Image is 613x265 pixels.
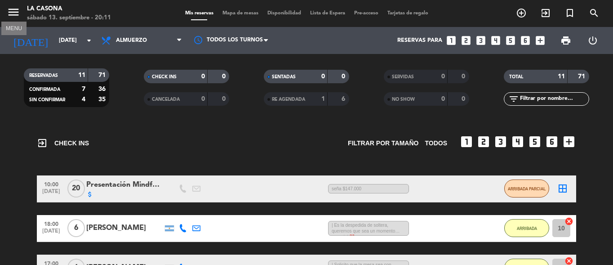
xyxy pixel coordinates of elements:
[29,98,65,102] span: SIN CONFIRMAR
[218,11,263,16] span: Mapa de mesas
[37,138,89,148] span: CHECK INS
[397,37,442,44] span: Reservas para
[493,135,508,149] i: looks_3
[7,5,20,19] i: menu
[67,180,85,198] span: 20
[516,8,527,18] i: add_circle_outline
[545,135,559,149] i: looks_6
[441,96,445,102] strong: 0
[348,138,418,148] span: Filtrar por tamaño
[425,138,447,148] span: TODOS
[78,72,85,78] strong: 11
[7,31,54,50] i: [DATE]
[520,35,531,46] i: looks_6
[27,13,111,22] div: sábado 13. septiembre - 20:11
[560,35,571,46] span: print
[519,94,589,104] input: Filtrar por nombre...
[86,191,93,198] i: attach_money
[222,96,227,102] strong: 0
[534,35,546,46] i: add_box
[509,75,523,79] span: TOTAL
[557,183,568,194] i: border_all
[321,96,325,102] strong: 1
[476,135,491,149] i: looks_two
[201,73,205,80] strong: 0
[98,72,107,78] strong: 71
[152,97,180,102] span: CANCELADA
[342,73,347,80] strong: 0
[328,221,409,236] span: | Es la despedida de soltera, queremos que sea un momento especial ❤️
[7,5,20,22] button: menu
[508,186,546,191] span: ARRIBADA PARCIAL
[528,135,542,149] i: looks_5
[152,75,177,79] span: CHECK INS
[462,96,467,102] strong: 0
[27,4,111,13] div: La Casona
[350,11,383,16] span: Pre-acceso
[40,218,62,229] span: 18:00
[222,73,227,80] strong: 0
[460,35,472,46] i: looks_two
[82,96,85,103] strong: 4
[490,35,502,46] i: looks_4
[517,226,537,231] span: ARRIBADA
[116,37,147,44] span: Almuerzo
[40,228,62,238] span: [DATE]
[558,73,565,80] strong: 11
[441,73,445,80] strong: 0
[540,8,551,18] i: exit_to_app
[37,138,48,148] i: exit_to_app
[272,97,305,102] span: RE AGENDADA
[86,179,163,191] div: Presentación Mindfullnes
[579,27,606,54] div: LOG OUT
[564,8,575,18] i: turned_in_not
[342,96,347,102] strong: 6
[504,219,549,237] button: ARRIBADA
[475,35,487,46] i: looks_3
[321,73,325,80] strong: 0
[263,11,306,16] span: Disponibilidad
[1,24,27,32] div: MENU
[40,189,62,199] span: [DATE]
[392,75,414,79] span: SERVIDAS
[505,35,516,46] i: looks_5
[459,135,474,149] i: looks_one
[201,96,205,102] strong: 0
[82,86,85,92] strong: 7
[84,35,94,46] i: arrow_drop_down
[67,219,85,237] span: 6
[98,96,107,103] strong: 35
[562,135,576,149] i: add_box
[29,73,58,78] span: RESERVADAS
[383,11,433,16] span: Tarjetas de regalo
[587,35,598,46] i: power_settings_new
[508,94,519,104] i: filter_list
[272,75,296,79] span: SENTADAS
[392,97,415,102] span: NO SHOW
[589,8,600,18] i: search
[462,73,467,80] strong: 0
[504,180,549,198] button: ARRIBADA PARCIAL
[306,11,350,16] span: Lista de Espera
[511,135,525,149] i: looks_4
[578,73,587,80] strong: 71
[29,87,60,92] span: CONFIRMADA
[445,35,457,46] i: looks_one
[564,217,573,226] i: cancel
[98,86,107,92] strong: 36
[86,222,163,234] div: [PERSON_NAME]
[328,184,409,193] span: seña $147.000
[181,11,218,16] span: Mis reservas
[40,179,62,189] span: 10:00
